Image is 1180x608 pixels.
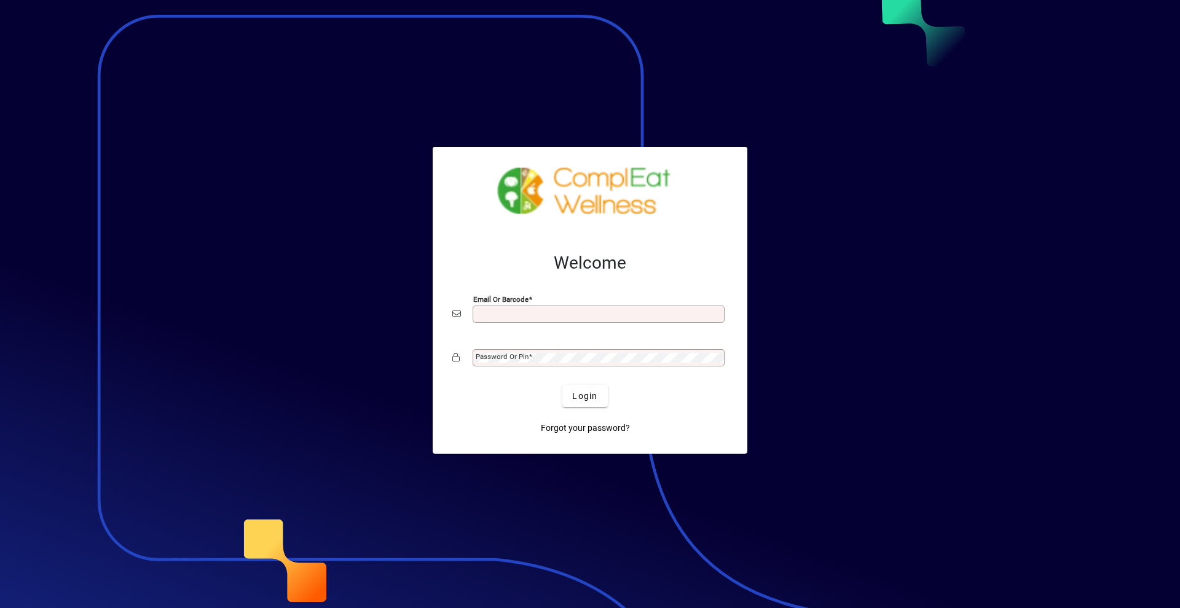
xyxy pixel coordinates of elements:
[452,253,728,274] h2: Welcome
[572,390,597,403] span: Login
[476,352,529,361] mat-label: Password or Pin
[541,422,630,435] span: Forgot your password?
[536,417,635,439] a: Forgot your password?
[473,295,529,304] mat-label: Email or Barcode
[562,385,607,407] button: Login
